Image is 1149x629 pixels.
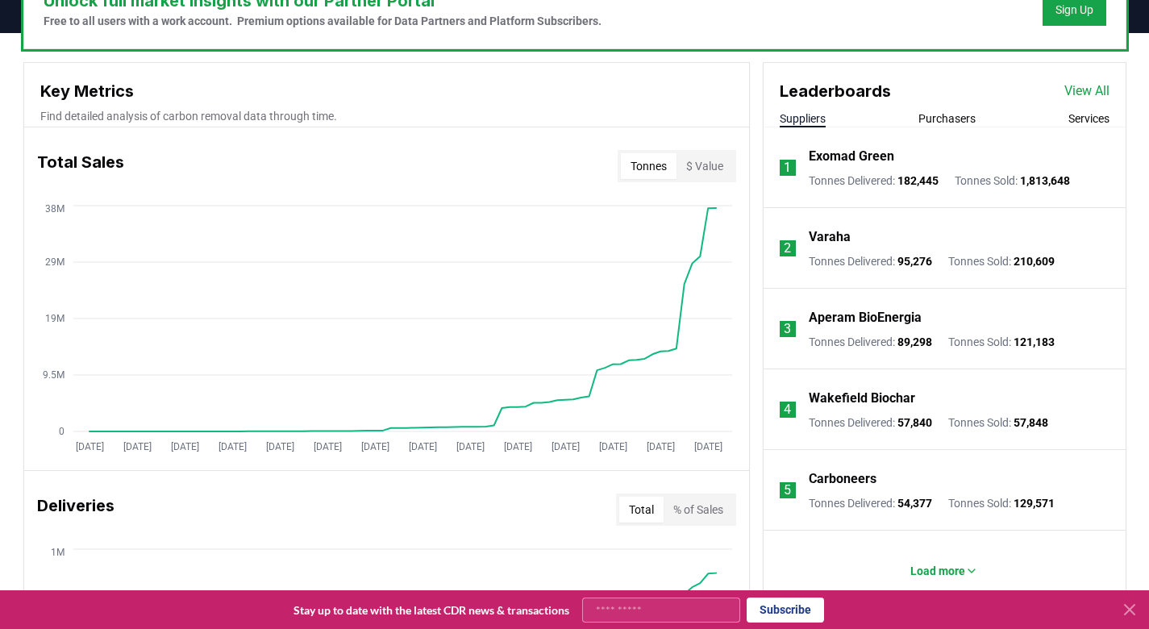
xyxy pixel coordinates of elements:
[619,497,664,523] button: Total
[551,441,579,452] tspan: [DATE]
[1068,110,1109,127] button: Services
[809,253,932,269] p: Tonnes Delivered :
[809,495,932,511] p: Tonnes Delivered :
[503,441,531,452] tspan: [DATE]
[948,495,1055,511] p: Tonnes Sold :
[1014,255,1055,268] span: 210,609
[1014,497,1055,510] span: 129,571
[45,256,65,268] tspan: 29M
[676,153,733,179] button: $ Value
[40,79,733,103] h3: Key Metrics
[170,441,198,452] tspan: [DATE]
[809,173,939,189] p: Tonnes Delivered :
[897,335,932,348] span: 89,298
[948,334,1055,350] p: Tonnes Sold :
[897,555,991,587] button: Load more
[784,158,791,177] p: 1
[598,441,627,452] tspan: [DATE]
[37,150,124,182] h3: Total Sales
[59,426,65,437] tspan: 0
[809,227,851,247] a: Varaha
[1055,2,1093,18] a: Sign Up
[40,108,733,124] p: Find detailed analysis of carbon removal data through time.
[784,400,791,419] p: 4
[809,389,915,408] a: Wakefield Biochar
[1064,81,1109,101] a: View All
[1014,335,1055,348] span: 121,183
[1020,174,1070,187] span: 1,813,648
[621,153,676,179] button: Tonnes
[897,497,932,510] span: 54,377
[918,110,976,127] button: Purchasers
[693,441,722,452] tspan: [DATE]
[44,13,602,29] p: Free to all users with a work account. Premium options available for Data Partners and Platform S...
[664,497,733,523] button: % of Sales
[45,203,65,215] tspan: 38M
[955,173,1070,189] p: Tonnes Sold :
[37,494,114,526] h3: Deliveries
[265,441,293,452] tspan: [DATE]
[809,334,932,350] p: Tonnes Delivered :
[897,174,939,187] span: 182,445
[218,441,246,452] tspan: [DATE]
[408,441,436,452] tspan: [DATE]
[910,563,965,579] p: Load more
[123,441,151,452] tspan: [DATE]
[313,441,341,452] tspan: [DATE]
[360,441,389,452] tspan: [DATE]
[51,547,65,558] tspan: 1M
[646,441,674,452] tspan: [DATE]
[456,441,484,452] tspan: [DATE]
[809,147,894,166] a: Exomad Green
[948,253,1055,269] p: Tonnes Sold :
[1014,416,1048,429] span: 57,848
[784,319,791,339] p: 3
[784,239,791,258] p: 2
[809,414,932,431] p: Tonnes Delivered :
[784,481,791,500] p: 5
[45,313,65,324] tspan: 19M
[897,255,932,268] span: 95,276
[809,469,876,489] a: Carboneers
[809,308,922,327] a: Aperam BioEnergia
[948,414,1048,431] p: Tonnes Sold :
[43,369,65,381] tspan: 9.5M
[780,79,891,103] h3: Leaderboards
[897,416,932,429] span: 57,840
[75,441,103,452] tspan: [DATE]
[780,110,826,127] button: Suppliers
